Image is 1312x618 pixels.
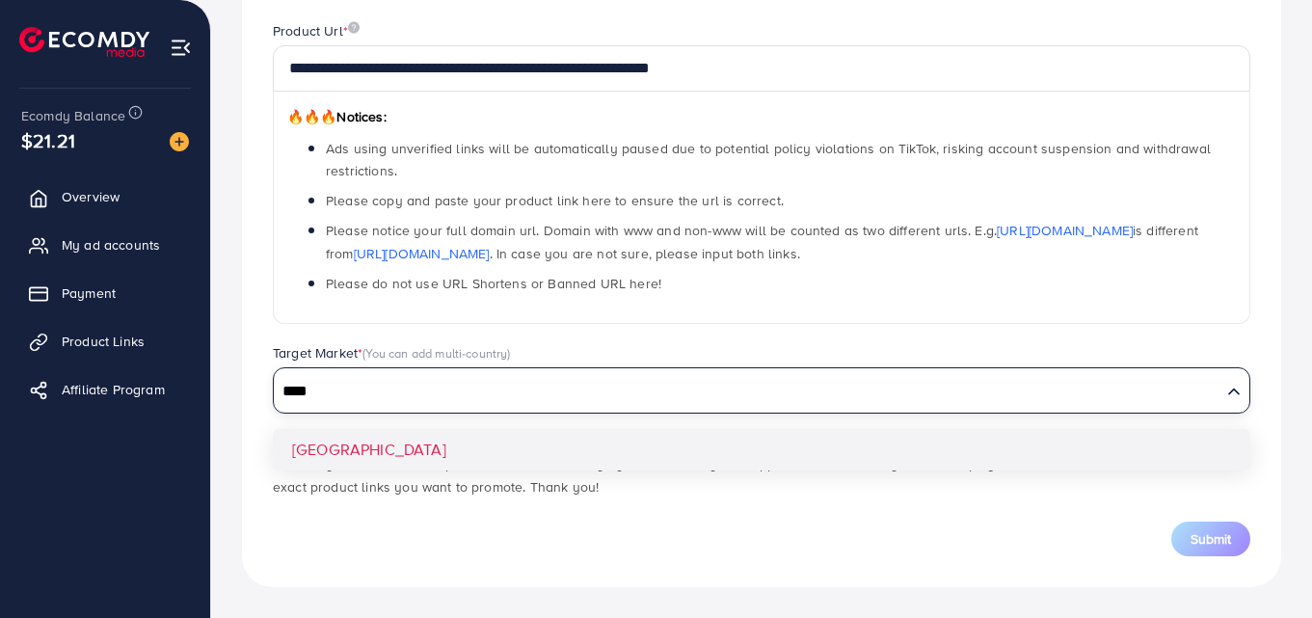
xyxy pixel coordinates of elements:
a: Affiliate Program [14,370,196,409]
span: Payment [62,283,116,303]
span: 🔥🔥🔥 [287,107,336,126]
li: [GEOGRAPHIC_DATA] [273,429,1250,470]
span: Product Links [62,332,145,351]
input: Search for option [276,377,1219,407]
iframe: Chat [1230,531,1298,604]
span: Ecomdy Balance [21,106,125,125]
span: My ad accounts [62,235,160,255]
span: Please do not use URL Shortens or Banned URL here! [326,274,661,293]
span: $21.21 [21,126,75,154]
span: Please notice your full domain url. Domain with www and non-www will be counted as two different ... [326,221,1198,262]
img: image [348,21,360,34]
a: Payment [14,274,196,312]
span: Notices: [287,107,387,126]
span: (You can add multi-country) [362,344,510,362]
label: Product Url [273,21,360,40]
span: Affiliate Program [62,380,165,399]
a: Product Links [14,322,196,361]
div: Search for option [273,367,1250,414]
label: Target Market [273,343,511,363]
button: Submit [1171,522,1250,556]
span: Please copy and paste your product link here to ensure the url is correct. [326,191,784,210]
a: [URL][DOMAIN_NAME] [997,221,1133,240]
span: Overview [62,187,120,206]
span: Submit [1191,529,1231,549]
a: Overview [14,177,196,216]
p: *Note: If you use unverified product links, the Ecomdy system will notify the support team to rev... [273,452,1250,498]
span: Ads using unverified links will be automatically paused due to potential policy violations on Tik... [326,139,1211,180]
img: image [170,132,189,151]
a: [URL][DOMAIN_NAME] [354,244,490,263]
img: menu [170,37,192,59]
a: My ad accounts [14,226,196,264]
img: logo [19,27,149,57]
